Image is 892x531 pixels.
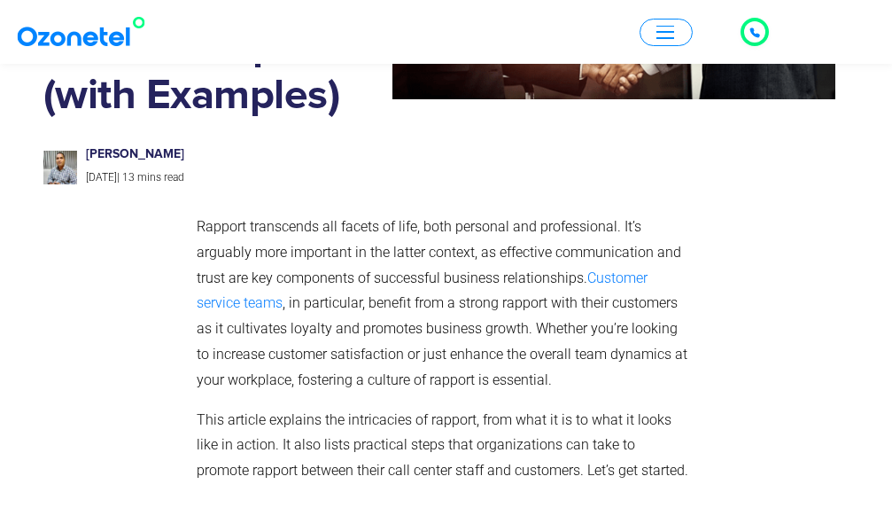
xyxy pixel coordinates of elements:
span: 13 [122,171,135,184]
span: mins read [137,171,184,184]
img: prashanth-kancherla_avatar-200x200.jpeg [43,151,77,184]
p: Rapport transcends all facets of life, both personal and professional. It’s arguably more importa... [197,215,689,394]
span: [DATE] [86,171,117,184]
p: This article explains the intricacies of rapport, from what it is to what it looks like in action... [197,408,689,484]
h6: [PERSON_NAME] [86,147,361,162]
p: | [86,168,361,188]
